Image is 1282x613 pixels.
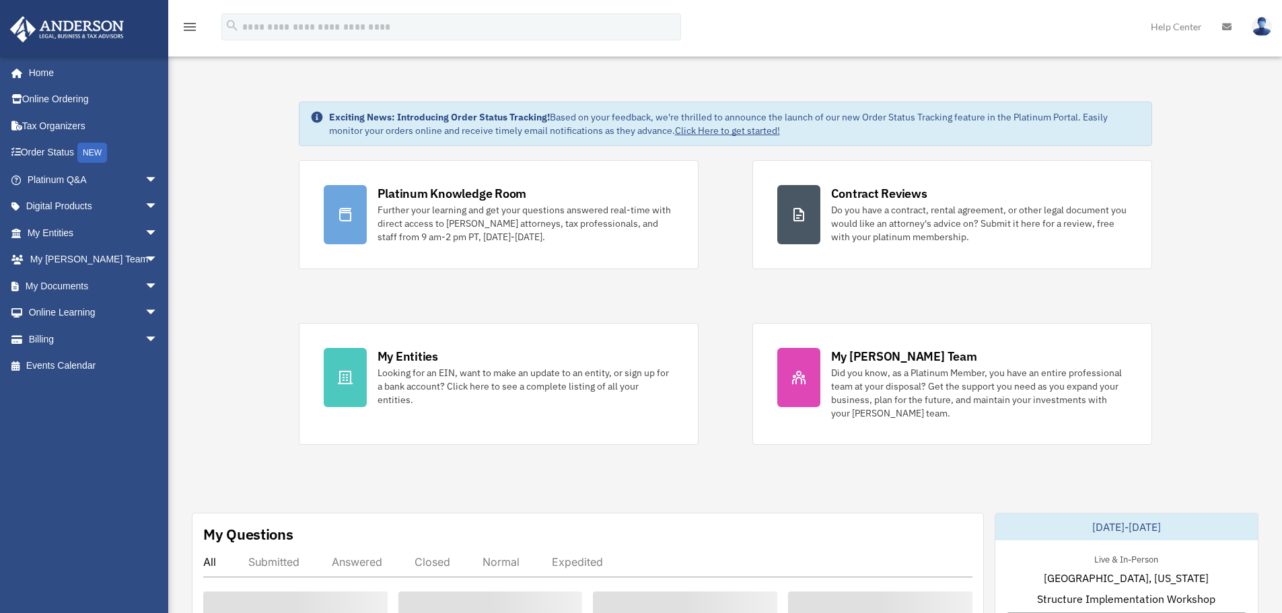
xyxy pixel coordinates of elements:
a: Digital Productsarrow_drop_down [9,193,178,220]
div: Normal [483,555,520,569]
a: Contract Reviews Do you have a contract, rental agreement, or other legal document you would like... [752,160,1152,269]
a: My [PERSON_NAME] Team Did you know, as a Platinum Member, you have an entire professional team at... [752,323,1152,445]
a: My [PERSON_NAME] Teamarrow_drop_down [9,246,178,273]
span: arrow_drop_down [145,299,172,327]
div: Did you know, as a Platinum Member, you have an entire professional team at your disposal? Get th... [831,366,1127,420]
div: Closed [415,555,450,569]
span: arrow_drop_down [145,219,172,247]
a: My Entitiesarrow_drop_down [9,219,178,246]
div: [DATE]-[DATE] [995,513,1258,540]
a: Click Here to get started! [675,124,780,137]
a: menu [182,24,198,35]
strong: Exciting News: Introducing Order Status Tracking! [329,111,550,123]
a: Order StatusNEW [9,139,178,167]
span: arrow_drop_down [145,166,172,194]
div: My [PERSON_NAME] Team [831,348,977,365]
a: My Documentsarrow_drop_down [9,273,178,299]
div: My Questions [203,524,293,544]
span: arrow_drop_down [145,246,172,274]
div: Looking for an EIN, want to make an update to an entity, or sign up for a bank account? Click her... [378,366,674,406]
a: Home [9,59,172,86]
a: Online Ordering [9,86,178,113]
a: Online Learningarrow_drop_down [9,299,178,326]
div: Expedited [552,555,603,569]
a: Events Calendar [9,353,178,380]
span: Structure Implementation Workshop [1037,591,1215,607]
div: All [203,555,216,569]
div: My Entities [378,348,438,365]
a: My Entities Looking for an EIN, want to make an update to an entity, or sign up for a bank accoun... [299,323,699,445]
div: Submitted [248,555,299,569]
span: arrow_drop_down [145,273,172,300]
div: Answered [332,555,382,569]
i: search [225,18,240,33]
i: menu [182,19,198,35]
div: Live & In-Person [1083,551,1169,565]
div: Contract Reviews [831,185,927,202]
div: Platinum Knowledge Room [378,185,527,202]
img: User Pic [1252,17,1272,36]
img: Anderson Advisors Platinum Portal [6,16,128,42]
div: Do you have a contract, rental agreement, or other legal document you would like an attorney's ad... [831,203,1127,244]
a: Platinum Knowledge Room Further your learning and get your questions answered real-time with dire... [299,160,699,269]
div: Further your learning and get your questions answered real-time with direct access to [PERSON_NAM... [378,203,674,244]
a: Platinum Q&Aarrow_drop_down [9,166,178,193]
span: arrow_drop_down [145,193,172,221]
span: arrow_drop_down [145,326,172,353]
span: [GEOGRAPHIC_DATA], [US_STATE] [1044,570,1209,586]
a: Tax Organizers [9,112,178,139]
a: Billingarrow_drop_down [9,326,178,353]
div: Based on your feedback, we're thrilled to announce the launch of our new Order Status Tracking fe... [329,110,1141,137]
div: NEW [77,143,107,163]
